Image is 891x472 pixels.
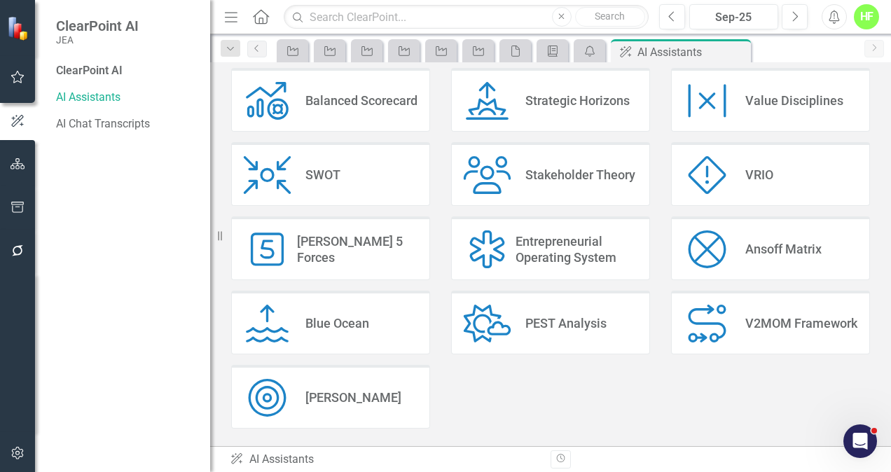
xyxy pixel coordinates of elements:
div: VRIO [745,167,773,183]
div: Strategic Horizons [525,92,630,109]
input: Search ClearPoint... [284,5,649,29]
a: AI Assistants [56,90,196,106]
span: ClearPoint AI [56,18,139,34]
button: Search [575,7,645,27]
a: AI Chat Transcripts [56,116,196,132]
div: V2MOM Framework [745,315,857,331]
div: PEST Analysis [525,315,607,331]
div: Balanced Scorecard [305,92,417,109]
small: JEA [56,34,139,46]
div: Entrepreneurial Operating System [516,233,638,266]
div: Sep-25 [694,9,773,26]
div: AI Assistants [230,452,540,468]
button: Sep-25 [689,4,778,29]
div: Value Disciplines [745,92,843,109]
div: Stakeholder Theory [525,167,635,183]
button: HF [854,4,879,29]
div: SWOT [305,167,340,183]
div: Ansoff Matrix [745,241,822,257]
img: ClearPoint Strategy [7,15,32,41]
div: ClearPoint AI [56,63,196,79]
span: Search [595,11,625,22]
div: AI Assistants [637,43,747,61]
div: [PERSON_NAME] [305,389,401,405]
iframe: Intercom live chat [843,424,877,458]
div: Blue Ocean [305,315,369,331]
div: [PERSON_NAME] 5 Forces [297,233,418,266]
